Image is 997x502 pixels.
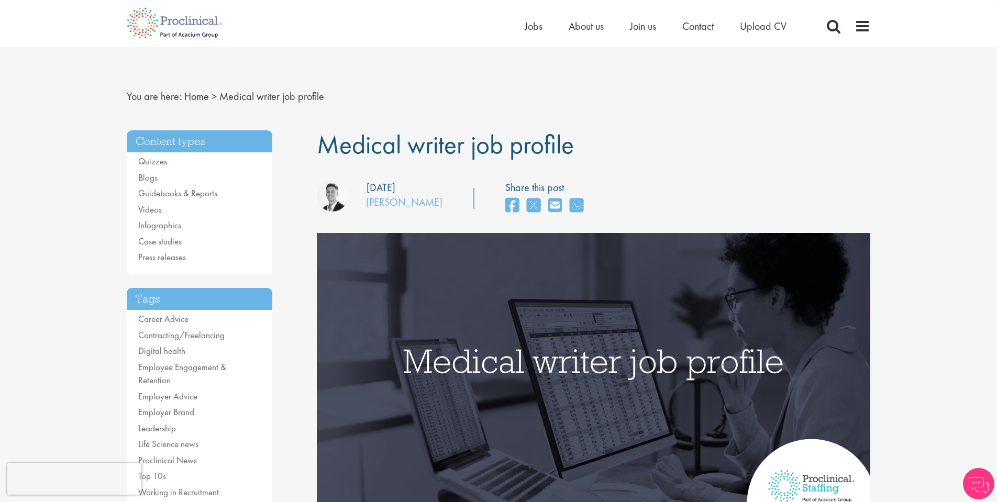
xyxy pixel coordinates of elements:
a: Employee Engagement & Retention [138,361,226,386]
label: Share this post [505,180,589,195]
a: Infographics [138,219,181,231]
h3: Content types [127,130,272,153]
span: Medical writer job profile [317,128,574,161]
img: Chatbot [963,468,994,499]
div: [DATE] [367,180,395,195]
a: share on twitter [527,195,540,217]
a: Working in Recruitment [138,486,219,498]
a: Top 10s [138,470,166,482]
span: Medical writer job profile [219,90,324,103]
a: Life Science news [138,438,198,450]
a: share on facebook [505,195,519,217]
a: Quizzes [138,155,167,167]
a: share on email [548,195,562,217]
span: > [212,90,217,103]
a: Upload CV [740,19,786,33]
a: [PERSON_NAME] [366,195,442,209]
a: Contracting/Freelancing [138,329,225,341]
a: share on whats app [570,195,583,217]
span: You are here: [127,90,182,103]
img: George Watson [317,180,348,211]
a: Career Advice [138,313,189,325]
a: Proclinical News [138,454,197,466]
a: Leadership [138,422,176,434]
a: Jobs [525,19,542,33]
a: Employer Brand [138,406,194,418]
a: Digital health [138,345,185,356]
a: breadcrumb link [184,90,209,103]
a: Videos [138,204,162,215]
a: Contact [682,19,714,33]
a: Employer Advice [138,391,197,402]
a: Blogs [138,172,158,183]
a: Case studies [138,236,182,247]
h3: Tags [127,288,272,310]
iframe: reCAPTCHA [7,463,141,495]
a: Press releases [138,251,186,263]
a: About us [569,19,604,33]
a: Guidebooks & Reports [138,187,217,199]
a: Join us [630,19,656,33]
